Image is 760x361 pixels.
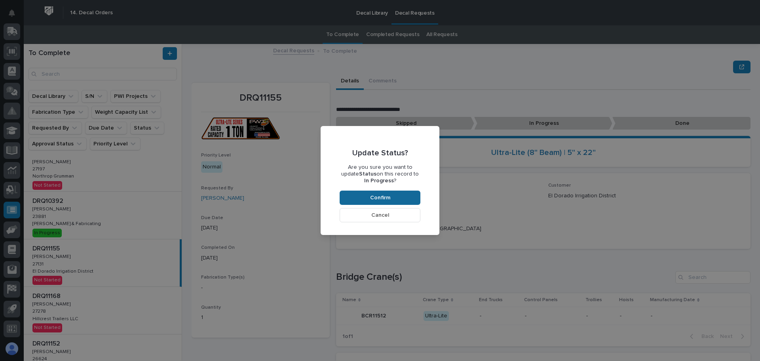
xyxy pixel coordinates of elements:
[340,164,420,184] p: Are you sure you want to update on this record to ?
[364,178,394,183] b: In Progress
[371,212,389,219] span: Cancel
[370,194,390,201] span: Confirm
[340,208,420,222] button: Cancel
[352,148,408,158] p: Update Status?
[340,191,420,205] button: Confirm
[359,171,376,177] b: Status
